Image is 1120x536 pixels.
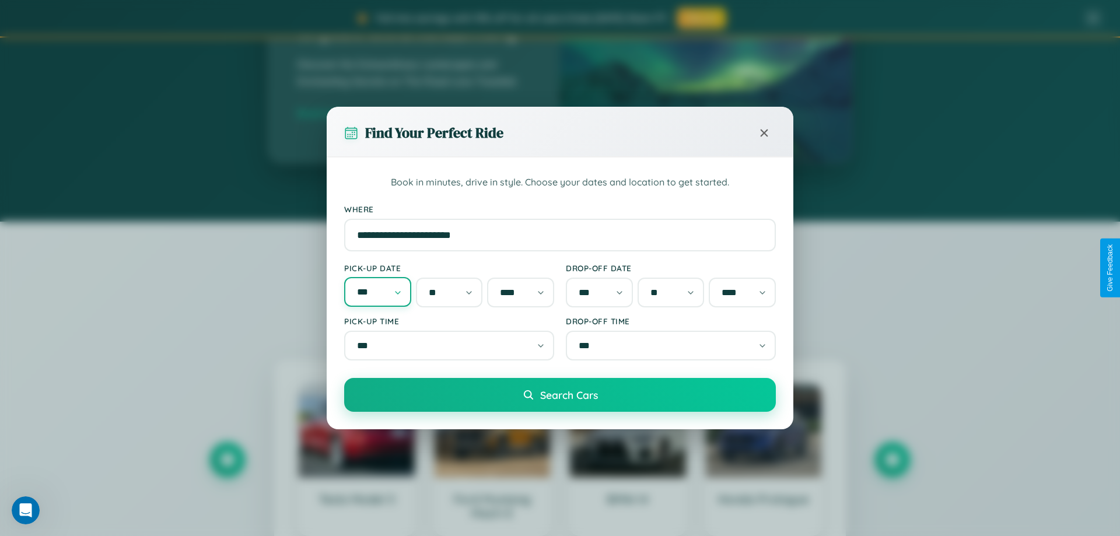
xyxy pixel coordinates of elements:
button: Search Cars [344,378,776,412]
label: Pick-up Date [344,263,554,273]
p: Book in minutes, drive in style. Choose your dates and location to get started. [344,175,776,190]
h3: Find Your Perfect Ride [365,123,503,142]
label: Where [344,204,776,214]
label: Drop-off Time [566,316,776,326]
label: Drop-off Date [566,263,776,273]
span: Search Cars [540,388,598,401]
label: Pick-up Time [344,316,554,326]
